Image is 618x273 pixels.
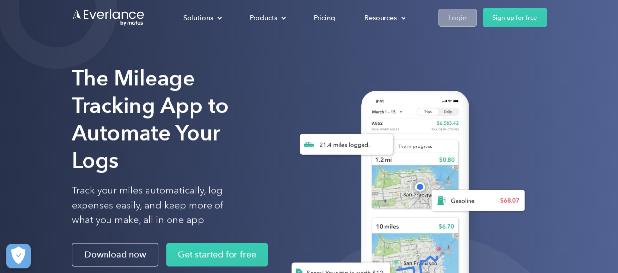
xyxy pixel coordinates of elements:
[173,9,230,26] div: Solutions
[483,8,547,27] a: Sign up for free
[72,65,229,173] strong: The Mileage Tracking App to Automate Your Logs
[304,9,345,26] a: Pricing
[72,184,246,228] p: Track your miles automatically, log expenses easily, and keep more of what you make, all in one app
[183,12,213,24] div: Solutions
[364,12,397,24] div: Resources
[6,244,31,268] button: Cookies Settings
[72,8,145,27] a: Go to homepage
[438,9,477,27] a: Login
[166,243,268,267] a: Get started for free
[240,9,294,26] div: Products
[448,12,467,24] div: Login
[355,9,414,26] div: Resources
[314,12,335,24] div: Pricing
[72,243,158,267] a: Download now
[250,12,277,24] div: Products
